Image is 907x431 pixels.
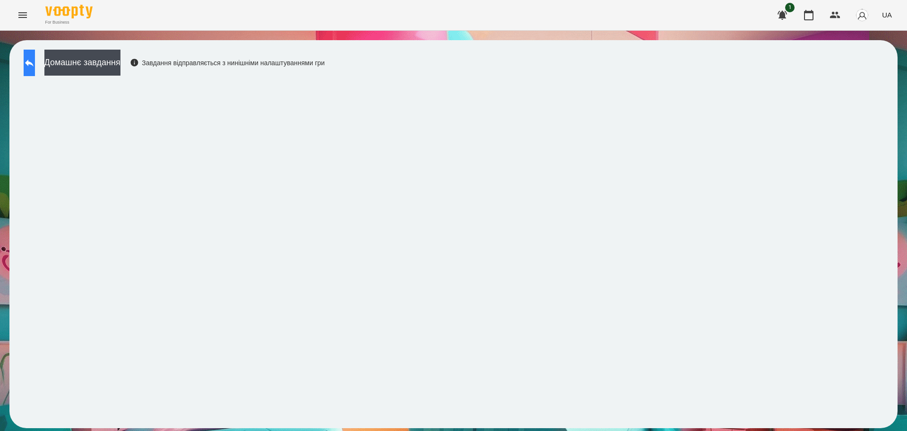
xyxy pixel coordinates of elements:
span: UA [882,10,892,20]
span: For Business [45,19,93,26]
button: UA [878,6,896,24]
img: Voopty Logo [45,5,93,18]
div: Завдання відправляється з нинішніми налаштуваннями гри [130,58,325,68]
span: 1 [785,3,795,12]
button: Menu [11,4,34,26]
img: avatar_s.png [856,9,869,22]
button: Домашнє завдання [44,50,120,76]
